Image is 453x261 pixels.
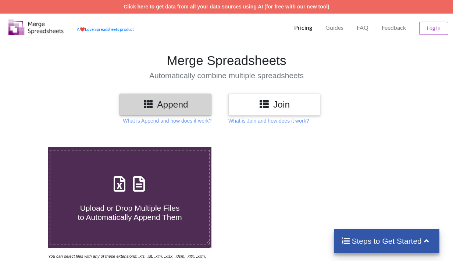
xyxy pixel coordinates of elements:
[341,236,432,246] h4: Steps to Get Started
[382,25,406,30] span: Feedback
[8,19,64,35] img: Logo.png
[228,117,309,124] p: What is Join and how does it work?
[123,117,211,124] p: What is Append and how does it work?
[357,24,368,32] p: FAQ
[78,204,182,221] span: Upload or Drop Multiple Files to Automatically Append Them
[234,99,315,110] h3: Join
[294,24,312,32] p: Pricing
[325,24,343,32] p: Guides
[419,22,448,35] button: Log In
[125,99,206,110] h3: Append
[124,4,329,10] a: Click here to get data from all your data sources using AI (for free with our new tool)
[80,27,85,32] span: heart
[77,27,134,32] a: AheartLove Spreadsheets product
